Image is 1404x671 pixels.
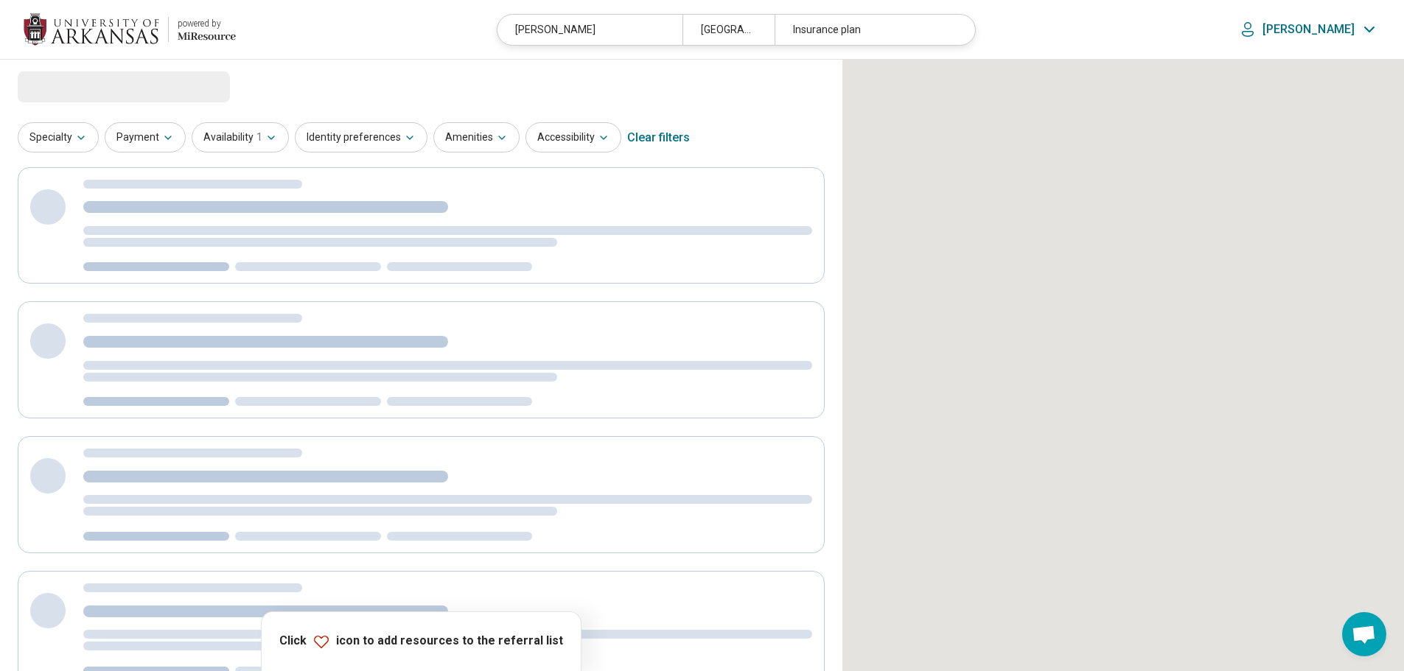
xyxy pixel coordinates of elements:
[525,122,621,152] button: Accessibility
[178,17,236,30] div: powered by
[18,122,99,152] button: Specialty
[24,12,236,47] a: University of Arkansaspowered by
[1342,612,1386,656] a: Open chat
[279,633,563,650] p: Click icon to add resources to the referral list
[1262,22,1355,37] p: [PERSON_NAME]
[775,15,960,45] div: Insurance plan
[24,12,159,47] img: University of Arkansas
[295,122,427,152] button: Identity preferences
[192,122,289,152] button: Availability1
[682,15,775,45] div: [GEOGRAPHIC_DATA], [GEOGRAPHIC_DATA]
[18,71,142,101] span: Loading...
[627,120,690,155] div: Clear filters
[256,130,262,145] span: 1
[497,15,682,45] div: [PERSON_NAME]
[433,122,520,152] button: Amenities
[105,122,186,152] button: Payment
